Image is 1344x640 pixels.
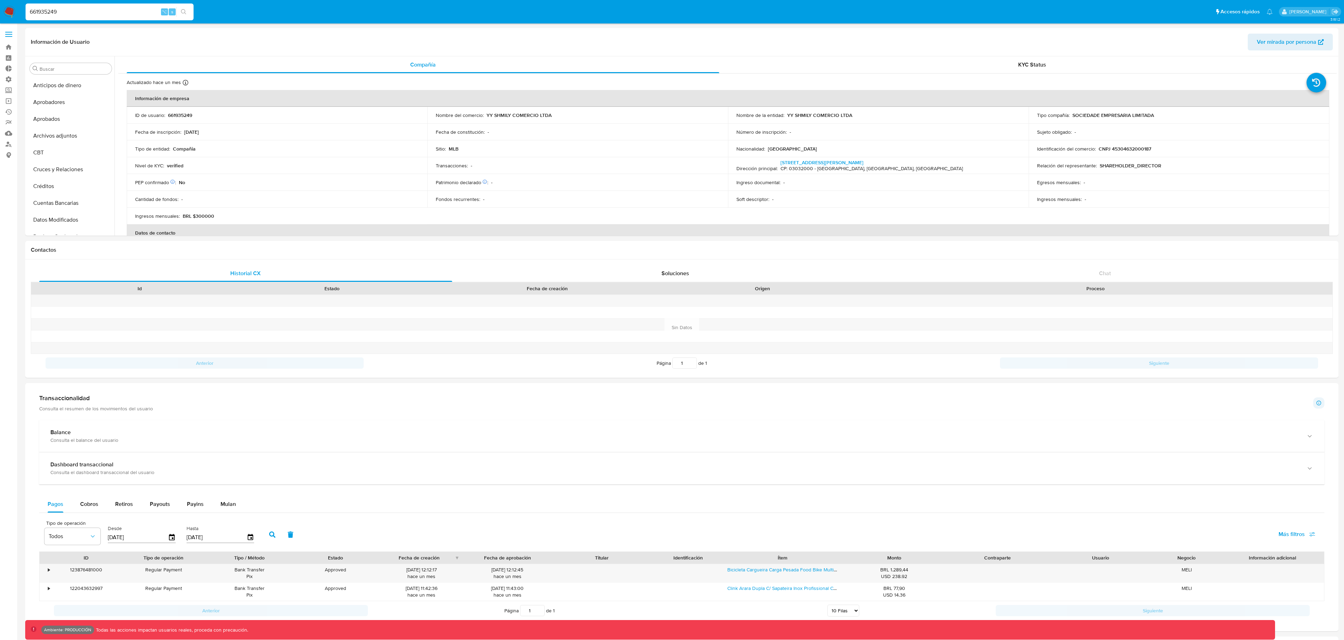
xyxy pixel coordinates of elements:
th: Datos de contacto [127,224,1329,241]
div: Id [48,285,231,292]
p: - [483,196,484,202]
p: Sitio : [436,146,446,152]
span: Accesos rápidos [1220,8,1260,15]
button: Ver mirada por persona [1248,34,1333,50]
p: Ingresos mensuales : [1037,196,1082,202]
h4: CP: 03032000 - [GEOGRAPHIC_DATA], [GEOGRAPHIC_DATA], [GEOGRAPHIC_DATA] [780,166,963,172]
p: - [491,179,492,186]
p: Cantidad de fondos : [135,196,178,202]
div: Proceso [863,285,1328,292]
button: Aprobadores [27,94,114,111]
p: leandrojossue.ramirez@mercadolibre.com.co [1289,8,1329,15]
span: Chat [1099,269,1111,277]
p: Nombre del comercio : [436,112,484,118]
button: Créditos [27,178,114,195]
span: ⌥ [162,8,167,15]
a: Notificaciones [1267,9,1273,15]
p: [DATE] [184,129,199,135]
p: Nombre de la entidad : [736,112,784,118]
p: SOCIEDADE EMPRESARIA LIMITADA [1072,112,1154,118]
p: Nacionalidad : [736,146,765,152]
button: Siguiente [1000,357,1318,369]
button: CBT [27,144,114,161]
button: Anticipos de dinero [27,77,114,94]
span: Página de [657,357,707,369]
p: Compañia [173,146,196,152]
p: Tipo compañía : [1037,112,1070,118]
p: CNPJ 45304632000187 [1099,146,1151,152]
button: Archivos adjuntos [27,127,114,144]
p: Transacciones : [436,162,468,169]
button: search-icon [176,7,191,17]
p: Dirección principal : [736,165,778,172]
p: Todas las acciones impactan usuarios reales, proceda con precaución. [94,627,248,633]
a: Salir [1331,8,1339,15]
th: Información de empresa [127,90,1329,107]
p: Egresos mensuales : [1037,179,1081,186]
p: YY SHMILY COMERCIO LTDA [787,112,852,118]
p: Fondos recurrentes : [436,196,480,202]
p: Ingreso documental : [736,179,780,186]
p: - [1085,196,1086,202]
div: Origen [671,285,854,292]
p: Sujeto obligado : [1037,129,1072,135]
p: ID de usuario : [135,112,165,118]
p: - [181,196,183,202]
p: - [488,129,489,135]
input: Buscar [40,66,109,72]
p: Número de inscripción : [736,129,787,135]
p: - [783,179,785,186]
button: Aprobados [27,111,114,127]
button: Cuentas Bancarias [27,195,114,211]
span: Soluciones [661,269,689,277]
p: No [179,179,185,186]
p: Tipo de entidad : [135,146,170,152]
span: 1 [705,360,707,367]
button: Devices Geolocation [27,228,114,245]
p: PEP confirmado : [135,179,176,186]
p: verified [167,162,183,169]
p: Soft descriptor : [736,196,769,202]
p: Ambiente: PRODUCCIÓN [44,628,91,631]
p: YY SHMILY COMERCIO LTDA [486,112,552,118]
button: Anterior [45,357,364,369]
p: Actualizado hace un mes [127,79,181,86]
button: Buscar [33,66,38,71]
h1: Información de Usuario [31,39,90,46]
p: Patrimonio declarado : [436,179,488,186]
p: - [1074,129,1076,135]
span: Compañía [410,61,436,69]
div: Fecha de creación [433,285,661,292]
p: MLB [449,146,458,152]
p: Fecha de constitución : [436,129,485,135]
button: Cruces y Relaciones [27,161,114,178]
span: Historial CX [230,269,261,277]
button: Datos Modificados [27,211,114,228]
h1: Contactos [31,246,1333,253]
p: Relación del representante : [1037,162,1097,169]
p: - [772,196,773,202]
input: Buscar usuario o caso... [26,7,194,16]
p: Identificación del comercio : [1037,146,1096,152]
p: BRL $300000 [183,213,214,219]
p: [GEOGRAPHIC_DATA] [768,146,817,152]
p: - [790,129,791,135]
p: Nivel de KYC : [135,162,164,169]
p: - [471,162,472,169]
span: Ver mirada por persona [1257,34,1316,50]
p: Fecha de inscripción : [135,129,181,135]
a: [STREET_ADDRESS][PERSON_NAME] [780,159,863,166]
span: KYC Status [1018,61,1046,69]
p: Ingresos mensuales : [135,213,180,219]
p: - [1084,179,1085,186]
span: s [171,8,173,15]
p: SHAREHOLDER_DIRECTOR [1100,162,1161,169]
div: Estado [241,285,423,292]
p: 661935249 [168,112,192,118]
